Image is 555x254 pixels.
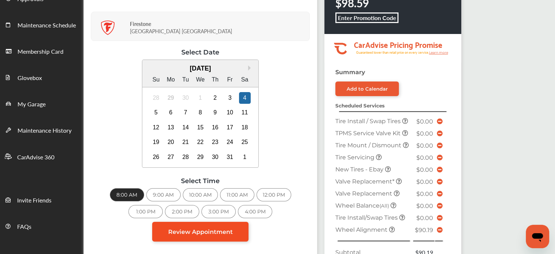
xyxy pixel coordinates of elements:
[180,107,192,118] div: Choose Tuesday, October 7th, 2025
[165,136,177,148] div: Choose Monday, October 20th, 2025
[150,107,162,118] div: Choose Sunday, October 5th, 2025
[165,205,199,218] div: 2:00 PM
[238,205,272,218] div: 4:00 PM
[152,222,248,242] a: Review Appointment
[100,20,115,35] img: logo-firestone.png
[239,92,251,104] div: Choose Saturday, October 4th, 2025
[180,92,192,104] div: Not available Tuesday, September 30th, 2025
[429,50,448,54] tspan: Learn more
[335,81,399,96] a: Add to Calendar
[150,122,162,133] div: Choose Sunday, October 12th, 2025
[239,107,251,118] div: Choose Saturday, October 11th, 2025
[335,154,376,161] span: Tire Servicing
[146,188,181,201] div: 9:00 AM
[194,151,206,163] div: Choose Wednesday, October 29th, 2025
[0,117,83,143] a: Maintenance History
[0,38,83,64] a: Membership Card
[416,130,433,137] span: $0.00
[209,136,221,148] div: Choose Thursday, October 23rd, 2025
[239,74,251,86] div: Sa
[17,196,51,205] span: Invite Friends
[17,222,31,232] span: FAQs
[0,11,83,38] a: Maintenance Schedule
[150,92,162,104] div: Not available Sunday, September 28th, 2025
[128,205,163,218] div: 1:00 PM
[209,151,221,163] div: Choose Thursday, October 30th, 2025
[165,92,177,104] div: Not available Monday, September 29th, 2025
[347,86,388,92] div: Add to Calendar
[224,107,236,118] div: Choose Friday, October 10th, 2025
[224,122,236,133] div: Choose Friday, October 17th, 2025
[130,15,308,38] div: [GEOGRAPHIC_DATA] [GEOGRAPHIC_DATA]
[335,202,390,209] span: Wheel Balance
[18,100,46,109] span: My Garage
[224,92,236,104] div: Choose Friday, October 3rd, 2025
[168,228,233,235] span: Review Appointment
[194,92,206,104] div: Not available Wednesday, October 1st, 2025
[150,74,162,86] div: Su
[17,153,54,162] span: CarAdvise 360
[91,177,310,185] div: Select Time
[526,225,549,248] iframe: Button to launch messaging window
[354,38,442,51] tspan: CarAdvise Pricing Promise
[239,136,251,148] div: Choose Saturday, October 25th, 2025
[416,202,433,209] span: $0.00
[209,74,221,86] div: Th
[416,190,433,197] span: $0.00
[416,178,433,185] span: $0.00
[150,136,162,148] div: Choose Sunday, October 19th, 2025
[416,215,433,221] span: $0.00
[165,74,177,86] div: Mo
[335,69,365,76] strong: Summary
[335,103,385,109] strong: Scheduled Services
[165,151,177,163] div: Choose Monday, October 27th, 2025
[180,151,192,163] div: Choose Tuesday, October 28th, 2025
[180,136,192,148] div: Choose Tuesday, October 21st, 2025
[239,151,251,163] div: Choose Saturday, November 1st, 2025
[338,14,396,22] b: Enter Promotion Code
[239,122,251,133] div: Choose Saturday, October 18th, 2025
[142,65,259,72] div: [DATE]
[194,136,206,148] div: Choose Wednesday, October 22nd, 2025
[110,188,144,201] div: 8:00 AM
[149,90,252,164] div: month 2025-10
[194,122,206,133] div: Choose Wednesday, October 15th, 2025
[335,130,402,137] span: TPMS Service Valve Kit
[379,203,389,209] small: (All)
[415,227,433,234] span: $90.19
[248,65,253,71] button: Next Month
[335,226,389,233] span: Wheel Alignment
[335,142,403,149] span: Tire Mount / Dismount
[209,122,221,133] div: Choose Thursday, October 16th, 2025
[91,48,310,56] div: Select Date
[0,90,83,117] a: My Garage
[130,20,151,27] strong: Firestone
[165,107,177,118] div: Choose Monday, October 6th, 2025
[416,166,433,173] span: $0.00
[335,118,402,125] span: Tire Install / Swap Tires
[18,126,72,136] span: Maintenance History
[18,73,42,83] span: Glovebox
[220,188,254,201] div: 11:00 AM
[416,142,433,149] span: $0.00
[224,136,236,148] div: Choose Friday, October 24th, 2025
[335,166,385,173] span: New Tires - Ebay
[335,178,396,185] span: Valve Replacement*
[209,92,221,104] div: Choose Thursday, October 2nd, 2025
[165,122,177,133] div: Choose Monday, October 13th, 2025
[416,154,433,161] span: $0.00
[180,122,192,133] div: Choose Tuesday, October 14th, 2025
[183,188,218,201] div: 10:00 AM
[180,74,192,86] div: Tu
[416,118,433,125] span: $0.00
[201,205,236,218] div: 3:00 PM
[335,214,399,221] span: Tire Install/Swap Tires
[0,64,83,90] a: Glovebox
[18,47,63,57] span: Membership Card
[224,74,236,86] div: Fr
[209,107,221,118] div: Choose Thursday, October 9th, 2025
[150,151,162,163] div: Choose Sunday, October 26th, 2025
[194,74,206,86] div: We
[257,188,291,201] div: 12:00 PM
[356,50,429,55] tspan: Guaranteed lower than retail price on every service.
